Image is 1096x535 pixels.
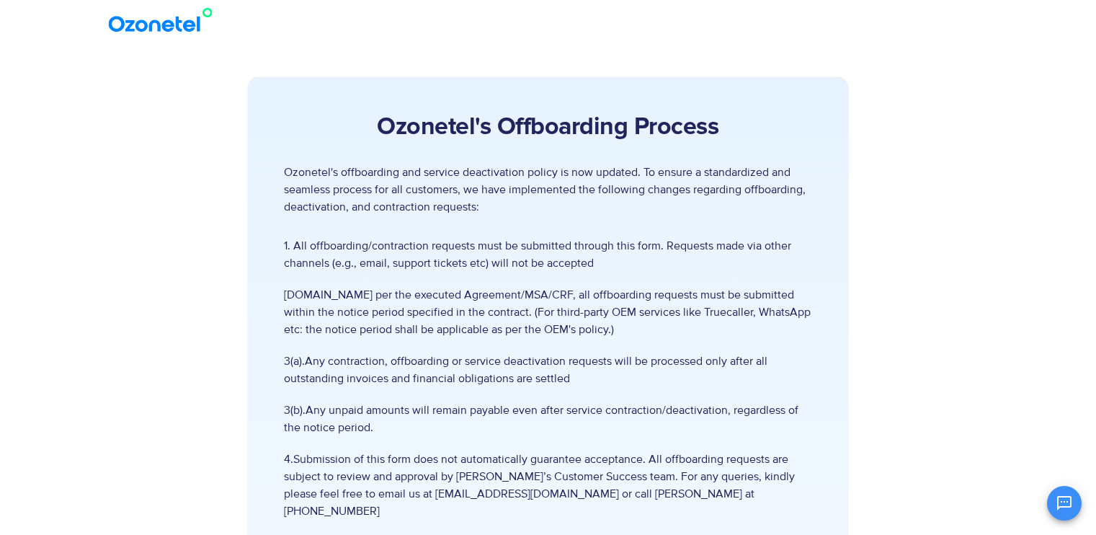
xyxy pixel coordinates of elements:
span: 4.Submission of this form does not automatically guarantee acceptance. All offboarding requests a... [284,451,812,520]
h2: Ozonetel's Offboarding Process [284,113,812,142]
span: 1. All offboarding/contraction requests must be submitted through this form. Requests made via ot... [284,237,812,272]
p: Ozonetel's offboarding and service deactivation policy is now updated. To ensure a standardized a... [284,164,812,216]
button: Open chat [1047,486,1082,521]
span: 3(a).Any contraction, offboarding or service deactivation requests will be processed only after a... [284,353,812,387]
span: [DOMAIN_NAME] per the executed Agreement/MSA/CRF, all offboarding requests must be submitted with... [284,286,812,338]
span: 3(b).Any unpaid amounts will remain payable even after service contraction/deactivation, regardle... [284,402,812,436]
